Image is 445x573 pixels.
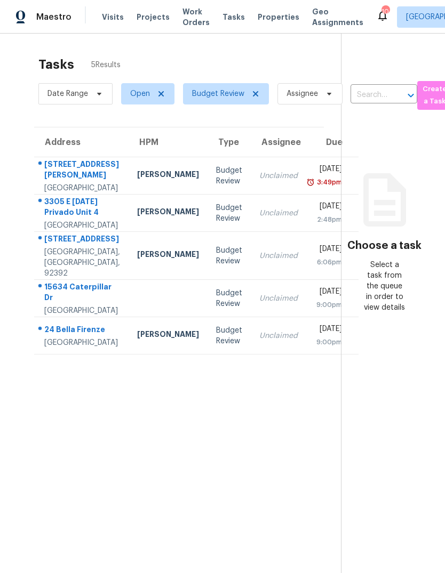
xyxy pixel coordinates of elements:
div: 9:00pm [315,337,342,348]
div: [DATE] [315,244,342,257]
div: Unclaimed [259,171,298,181]
div: [PERSON_NAME] [137,329,199,342]
div: Budget Review [216,288,242,309]
th: Address [34,127,129,157]
span: Work Orders [182,6,210,28]
th: Assignee [251,127,306,157]
div: [DATE] [315,201,342,214]
div: [STREET_ADDRESS][PERSON_NAME] [44,159,120,183]
div: Budget Review [216,203,242,224]
h2: Tasks [38,59,74,70]
div: [DATE] [315,324,342,337]
h3: Choose a task [347,240,422,251]
div: 15634 Caterpillar Dr [44,281,120,305]
div: Budget Review [216,325,242,346]
img: Overdue Alarm Icon [306,177,315,188]
div: 3:49pm [315,177,342,188]
div: [PERSON_NAME] [137,249,199,262]
div: Unclaimed [259,208,298,219]
div: Unclaimed [259,330,298,341]
span: Budget Review [192,88,244,99]
th: Type [208,127,251,157]
span: Properties [258,12,299,22]
span: Tasks [222,13,245,21]
span: Geo Assignments [312,6,363,28]
div: Select a task from the queue in order to view details [363,260,406,313]
div: [GEOGRAPHIC_DATA], [GEOGRAPHIC_DATA], 92392 [44,247,120,279]
th: HPM [129,127,208,157]
div: [GEOGRAPHIC_DATA] [44,337,120,348]
div: [GEOGRAPHIC_DATA] [44,305,120,316]
div: 9:00pm [315,300,342,310]
div: Unclaimed [259,293,298,304]
span: Date Range [47,88,88,99]
div: 10 [382,6,389,17]
div: [STREET_ADDRESS] [44,233,120,247]
div: Budget Review [216,165,242,187]
button: Open [403,88,418,103]
span: 5 Results [91,60,121,70]
span: Visits [102,12,124,22]
span: Open [130,88,150,99]
div: 6:06pm [315,257,342,268]
span: Assignee [287,88,318,99]
div: Unclaimed [259,251,298,261]
div: [GEOGRAPHIC_DATA] [44,220,120,231]
div: [PERSON_NAME] [137,169,199,182]
div: Budget Review [216,245,242,267]
div: [DATE] [315,286,342,300]
th: Due [306,127,359,157]
div: [PERSON_NAME] [137,206,199,220]
span: Maestro [36,12,71,22]
div: 3305 E [DATE] Privado Unit 4 [44,196,120,220]
div: 2:48pm [315,214,342,225]
div: [DATE] [315,164,342,177]
span: Projects [137,12,170,22]
input: Search by address [351,87,387,103]
div: 24 Bella Firenze [44,324,120,337]
div: [GEOGRAPHIC_DATA] [44,183,120,193]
